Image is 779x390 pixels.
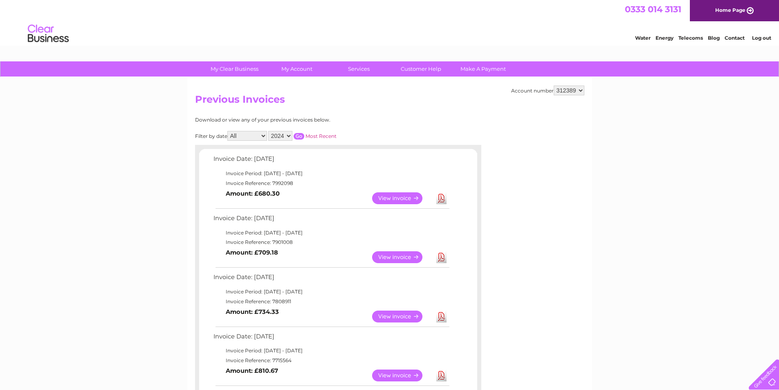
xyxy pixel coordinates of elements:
[325,61,393,77] a: Services
[263,61,330,77] a: My Account
[752,35,771,41] a: Log out
[211,287,451,297] td: Invoice Period: [DATE] - [DATE]
[211,272,451,287] td: Invoice Date: [DATE]
[226,367,278,374] b: Amount: £810.67
[372,192,432,204] a: View
[226,308,279,316] b: Amount: £734.33
[211,228,451,238] td: Invoice Period: [DATE] - [DATE]
[436,311,447,322] a: Download
[387,61,455,77] a: Customer Help
[372,311,432,322] a: View
[449,61,517,77] a: Make A Payment
[635,35,651,41] a: Water
[625,4,681,14] a: 0333 014 3131
[656,35,673,41] a: Energy
[211,346,451,356] td: Invoice Period: [DATE] - [DATE]
[678,35,703,41] a: Telecoms
[195,94,584,109] h2: Previous Invoices
[211,297,451,307] td: Invoice Reference: 7808911
[197,5,583,40] div: Clear Business is a trading name of Verastar Limited (registered in [GEOGRAPHIC_DATA] No. 3667643...
[511,86,584,95] div: Account number
[226,249,278,256] b: Amount: £709.18
[436,192,447,204] a: Download
[211,153,451,169] td: Invoice Date: [DATE]
[708,35,720,41] a: Blog
[195,131,410,141] div: Filter by date
[211,169,451,178] td: Invoice Period: [DATE] - [DATE]
[436,370,447,381] a: Download
[725,35,745,41] a: Contact
[372,251,432,263] a: View
[211,356,451,365] td: Invoice Reference: 7715564
[211,237,451,247] td: Invoice Reference: 7901008
[27,21,69,46] img: logo.png
[372,370,432,381] a: View
[211,213,451,228] td: Invoice Date: [DATE]
[436,251,447,263] a: Download
[211,331,451,346] td: Invoice Date: [DATE]
[226,190,280,197] b: Amount: £680.30
[211,178,451,188] td: Invoice Reference: 7992098
[305,133,337,139] a: Most Recent
[201,61,268,77] a: My Clear Business
[195,117,410,123] div: Download or view any of your previous invoices below.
